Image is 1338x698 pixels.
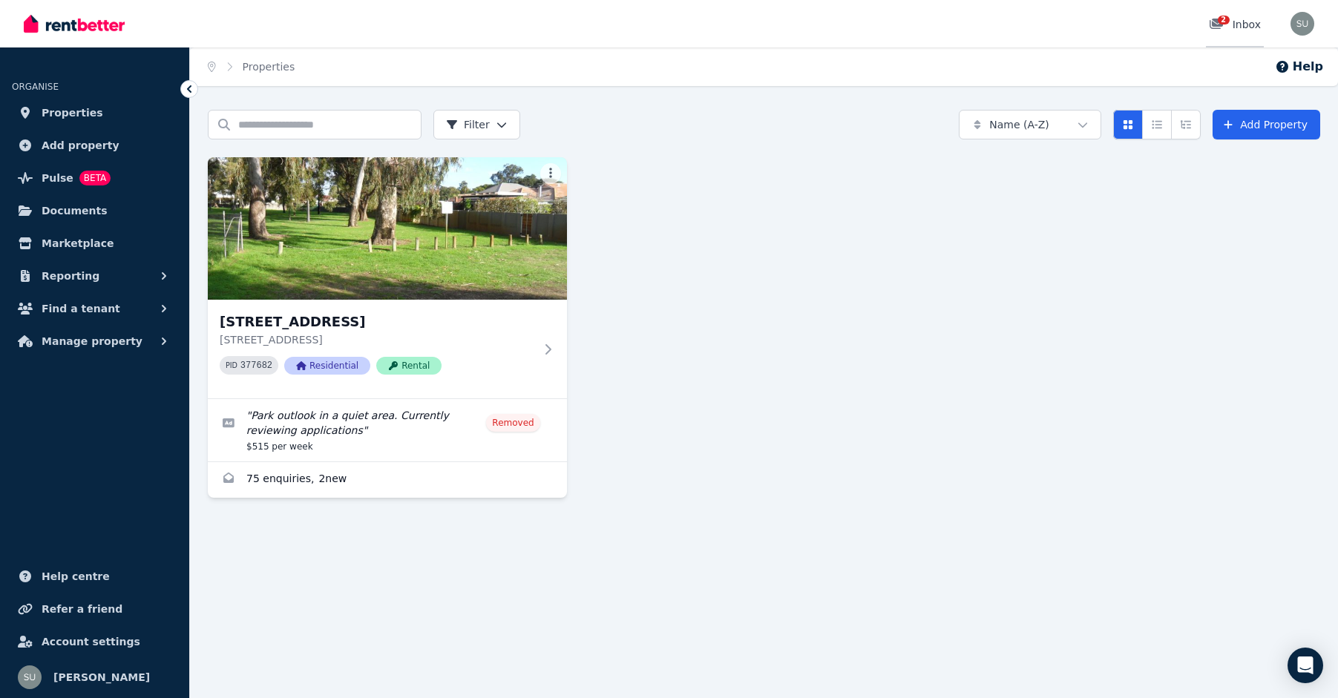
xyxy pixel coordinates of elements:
[284,357,370,375] span: Residential
[1218,16,1230,24] span: 2
[42,332,142,350] span: Manage property
[433,110,520,139] button: Filter
[446,117,490,132] span: Filter
[12,98,177,128] a: Properties
[12,326,177,356] button: Manage property
[12,261,177,291] button: Reporting
[12,196,177,225] a: Documents
[1171,110,1201,139] button: Expanded list view
[208,462,567,498] a: Enquiries for 11B Winmarley St, Floreat
[12,562,177,591] a: Help centre
[220,312,534,332] h3: [STREET_ADDRESS]
[1113,110,1201,139] div: View options
[12,163,177,193] a: PulseBETA
[959,110,1101,139] button: Name (A-Z)
[79,171,111,185] span: BETA
[1288,648,1323,683] div: Open Intercom Messenger
[240,360,272,371] code: 377682
[12,228,177,258] a: Marketplace
[42,169,73,187] span: Pulse
[1291,12,1314,36] img: Sue Upton
[12,627,177,656] a: Account settings
[42,300,120,317] span: Find a tenant
[12,294,177,323] button: Find a tenant
[1142,110,1172,139] button: Compact list view
[243,61,295,73] a: Properties
[12,594,177,624] a: Refer a friend
[190,47,312,86] nav: Breadcrumb
[53,668,150,686] span: [PERSON_NAME]
[42,267,99,285] span: Reporting
[42,234,114,252] span: Marketplace
[540,163,561,184] button: More options
[42,202,108,220] span: Documents
[208,157,567,300] img: 11B Winmarley St, Floreat
[208,157,567,398] a: 11B Winmarley St, Floreat[STREET_ADDRESS][STREET_ADDRESS]PID 377682ResidentialRental
[989,117,1049,132] span: Name (A-Z)
[1209,17,1261,32] div: Inbox
[42,104,103,122] span: Properties
[208,399,567,461] a: Edit listing: Park outlook in a quiet area. Currently reviewing applications
[42,600,122,618] span: Refer a friend
[12,82,59,92] span: ORGANISE
[18,665,42,689] img: Sue Upton
[226,361,237,369] small: PID
[1213,110,1320,139] a: Add Property
[24,13,125,35] img: RentBetter
[1113,110,1143,139] button: Card view
[220,332,534,347] p: [STREET_ADDRESS]
[376,357,442,375] span: Rental
[42,567,110,585] span: Help centre
[42,633,140,651] span: Account settings
[42,136,119,154] span: Add property
[1275,58,1323,76] button: Help
[12,131,177,160] a: Add property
